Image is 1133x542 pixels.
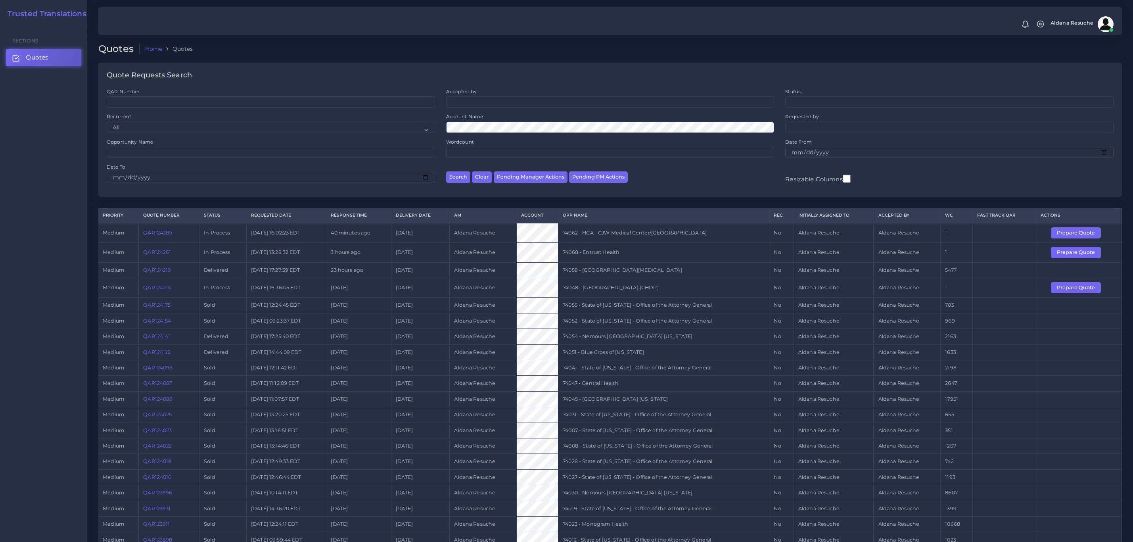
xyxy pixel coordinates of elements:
td: Sold [199,469,246,485]
td: 5477 [941,262,973,278]
td: [DATE] [326,329,391,344]
span: medium [103,349,124,355]
td: [DATE] 17:25:40 EDT [246,329,326,344]
td: [DATE] [326,376,391,391]
td: 2647 [941,376,973,391]
td: No [769,329,794,344]
span: medium [103,284,124,290]
button: Pending Manager Actions [494,171,567,183]
td: Aldana Resuche [794,360,874,375]
td: Aldana Resuche [794,501,874,516]
span: Aldana Resuche [1051,21,1093,26]
td: 74048 - [GEOGRAPHIC_DATA] (CHOP) [558,278,769,297]
a: QAR123996 [143,490,172,496]
a: QAR124261 [143,249,171,255]
label: Resizable Columns [785,174,850,184]
td: 74055 - State of [US_STATE] - Office of the Attorney General [558,298,769,313]
label: Opportunity Name [107,138,153,145]
td: [DATE] 16:02:23 EDT [246,223,326,243]
td: Aldana Resuche [794,469,874,485]
td: [DATE] [391,438,450,454]
td: [DATE] 14:44:09 EDT [246,344,326,360]
td: In Process [199,223,246,243]
span: medium [103,458,124,464]
td: 655 [941,407,973,423]
td: 1193 [941,469,973,485]
td: Aldana Resuche [794,376,874,391]
td: Aldana Resuche [874,298,941,313]
span: medium [103,490,124,496]
td: Aldana Resuche [450,423,517,438]
td: 40 minutes ago [326,223,391,243]
span: medium [103,230,124,236]
td: [DATE] [391,344,450,360]
th: Fast Track QAR [973,208,1036,223]
td: [DATE] [391,454,450,469]
h2: Trusted Translations [2,10,86,19]
label: Wordcount [446,138,474,145]
td: No [769,262,794,278]
td: Aldana Resuche [450,262,517,278]
th: Priority [98,208,139,223]
td: [DATE] [326,423,391,438]
a: QAR124022 [143,443,172,449]
td: Aldana Resuche [874,223,941,243]
a: QAR124214 [143,284,171,290]
span: medium [103,249,124,255]
td: Aldana Resuche [450,438,517,454]
a: QAR124025 [143,411,172,417]
td: Aldana Resuche [450,223,517,243]
td: Aldana Resuche [874,313,941,329]
a: Home [145,45,163,53]
td: Aldana Resuche [450,243,517,262]
td: Aldana Resuche [450,376,517,391]
td: [DATE] 12:11:42 EDT [246,360,326,375]
td: Aldana Resuche [794,243,874,262]
td: [DATE] [326,298,391,313]
a: Prepare Quote [1051,249,1106,255]
td: [DATE] 14:36:20 EDT [246,501,326,516]
td: 74030 - Nemours [GEOGRAPHIC_DATA] [US_STATE] [558,485,769,501]
td: No [769,454,794,469]
td: Aldana Resuche [874,423,941,438]
a: QAR124096 [143,365,173,371]
td: [DATE] [391,243,450,262]
td: Sold [199,298,246,313]
td: Aldana Resuche [450,517,517,532]
td: [DATE] 12:49:33 EDT [246,454,326,469]
span: medium [103,474,124,480]
img: avatar [1098,16,1114,32]
span: medium [103,333,124,339]
td: 351 [941,423,973,438]
span: medium [103,443,124,449]
td: Aldana Resuche [450,407,517,423]
td: [DATE] [391,517,450,532]
label: Accepted by [446,88,477,95]
td: Aldana Resuche [794,423,874,438]
td: 74054 - Nemours [GEOGRAPHIC_DATA] [US_STATE] [558,329,769,344]
a: Quotes [6,49,81,66]
a: Aldana Resucheavatar [1047,16,1116,32]
span: medium [103,396,124,402]
td: Sold [199,391,246,407]
span: Quotes [26,53,48,62]
td: [DATE] [391,329,450,344]
td: 703 [941,298,973,313]
td: [DATE] [391,423,450,438]
td: [DATE] [326,391,391,407]
td: Aldana Resuche [450,313,517,329]
td: [DATE] 12:24:45 EDT [246,298,326,313]
td: [DATE] [391,262,450,278]
label: Requested by [785,113,819,120]
td: 74041 - State of [US_STATE] - Office of the Attorney General [558,360,769,375]
td: Sold [199,313,246,329]
td: Aldana Resuche [874,360,941,375]
th: Delivery Date [391,208,450,223]
td: Sold [199,501,246,516]
th: Requested Date [246,208,326,223]
a: QAR124154 [143,318,171,324]
td: [DATE] [326,469,391,485]
td: 2163 [941,329,973,344]
th: Account [516,208,558,223]
td: 969 [941,313,973,329]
